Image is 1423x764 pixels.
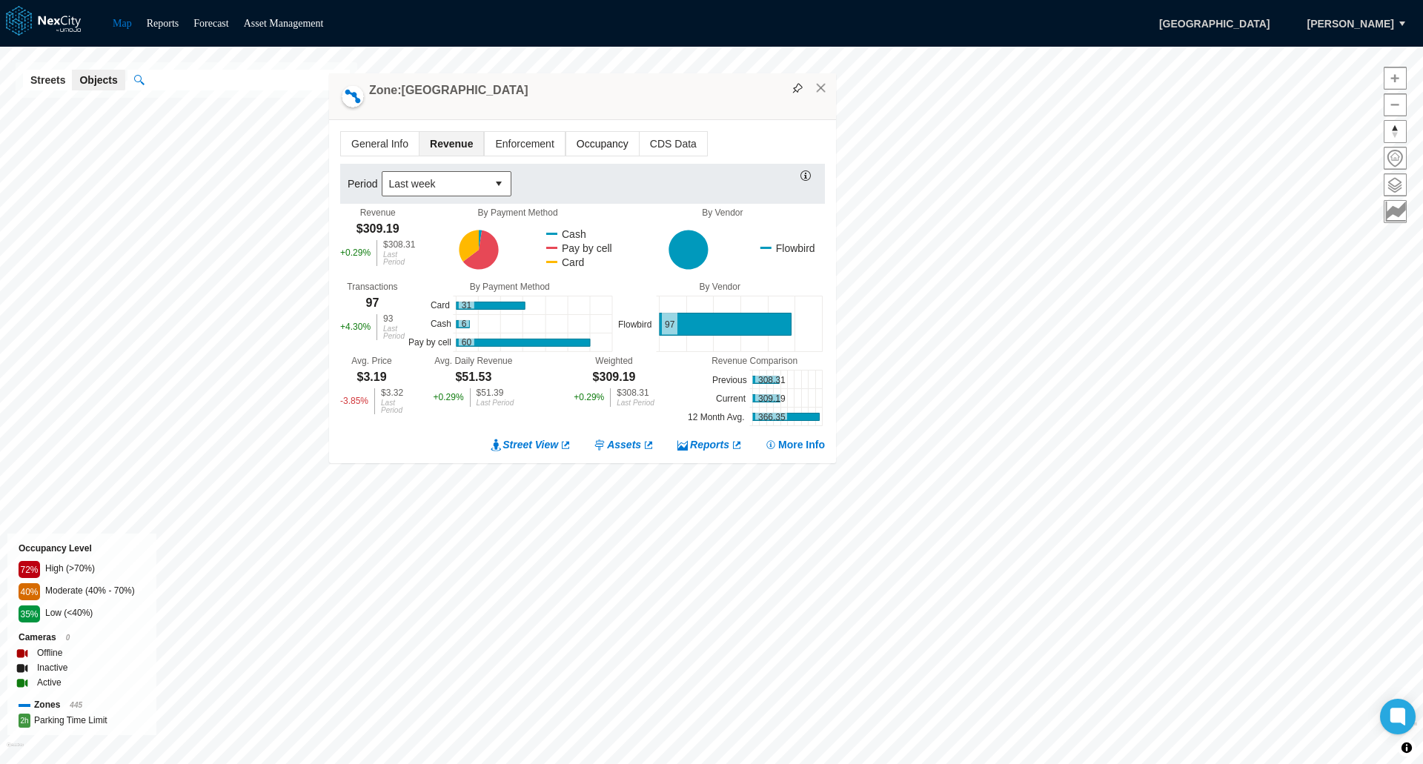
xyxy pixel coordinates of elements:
[37,675,62,690] label: Active
[351,356,391,366] div: Avg. Price
[340,240,371,266] div: + 0.29 %
[1384,67,1406,89] span: Zoom in
[476,388,514,397] div: $51.39
[388,176,481,191] span: Last week
[1384,173,1407,196] button: Layers management
[365,295,379,311] div: 97
[1384,93,1407,116] button: Zoom out
[383,314,405,323] div: 93
[408,338,451,348] text: Pay by cell
[716,393,746,404] text: Current
[690,437,729,452] span: Reports
[617,388,654,397] div: $308.31
[1384,147,1407,170] button: Home
[476,399,514,407] div: Last Period
[1307,16,1394,31] span: [PERSON_NAME]
[19,697,145,713] div: Zones
[19,541,145,556] div: Occupancy Level
[684,356,825,366] div: Revenue Comparison
[7,743,24,760] a: Mapbox homepage
[79,73,117,87] span: Objects
[341,132,419,156] span: General Info
[665,319,675,330] text: 97
[405,282,615,292] div: By Payment Method
[66,634,70,642] span: 0
[19,561,40,578] div: 72%
[23,70,73,90] button: Streets
[431,319,451,330] text: Cash
[193,18,228,29] a: Forecast
[688,412,745,422] text: 12 Month Avg.
[614,282,825,292] div: By Vendor
[37,660,67,675] label: Inactive
[244,18,324,29] a: Asset Management
[1398,739,1416,757] button: Toggle attribution
[562,256,584,268] text: Card
[45,561,145,578] div: High (>70%)
[19,630,145,645] div: Cameras
[607,437,641,452] span: Assets
[45,583,145,600] div: Moderate (40% - 70%)
[70,701,82,709] span: 445
[37,645,62,660] label: Offline
[594,437,654,452] a: Assets
[677,437,743,452] a: Reports
[383,251,415,266] div: Last Period
[758,375,786,385] text: 308.31
[462,301,472,311] text: 31
[712,375,747,385] text: Previous
[415,207,620,218] div: By Payment Method
[19,714,30,728] span: 2h
[487,172,511,196] button: select
[618,319,651,330] text: Flowbird
[491,437,571,452] a: Street View
[360,207,396,218] div: Revenue
[1384,94,1406,116] span: Zoom out
[592,369,635,385] div: $309.19
[1384,67,1407,90] button: Zoom in
[30,73,65,87] span: Streets
[778,437,825,452] span: More Info
[419,132,483,156] span: Revenue
[19,583,40,600] div: 40%
[381,399,403,414] div: Last Period
[640,132,707,156] span: CDS Data
[72,70,125,90] button: Objects
[485,132,564,156] span: Enforcement
[434,356,512,366] div: Avg. Daily Revenue
[340,388,368,414] div: -3.85 %
[758,393,786,404] text: 309.19
[1292,11,1410,36] button: [PERSON_NAME]
[566,132,639,156] span: Occupancy
[383,240,415,249] div: $308.31
[502,437,558,452] span: Street View
[1384,120,1407,143] button: Reset bearing to north
[620,207,825,218] div: By Vendor
[574,388,604,407] div: + 0.29 %
[340,314,371,340] div: + 4.30 %
[462,338,472,348] text: 60
[348,176,382,191] label: Period
[1384,200,1407,223] button: Key metrics
[617,399,654,407] div: Last Period
[147,18,179,29] a: Reports
[815,82,828,95] button: Close popup
[369,82,528,99] h4: Zone: [GEOGRAPHIC_DATA]
[1144,11,1286,36] span: [GEOGRAPHIC_DATA]
[431,301,450,311] text: Card
[562,228,586,240] text: Cash
[356,221,399,237] div: $309.19
[792,83,803,93] img: svg%3e
[381,388,403,397] div: $3.32
[562,242,612,254] text: Pay by cell
[455,369,491,385] div: $51.53
[1402,740,1411,756] span: Toggle attribution
[595,356,632,366] div: Weighted
[1384,121,1406,142] span: Reset bearing to north
[113,18,132,29] a: Map
[19,605,40,622] div: 35%
[347,282,397,292] div: Transactions
[433,388,463,407] div: + 0.29 %
[758,412,786,422] text: 366.35
[383,325,405,340] div: Last Period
